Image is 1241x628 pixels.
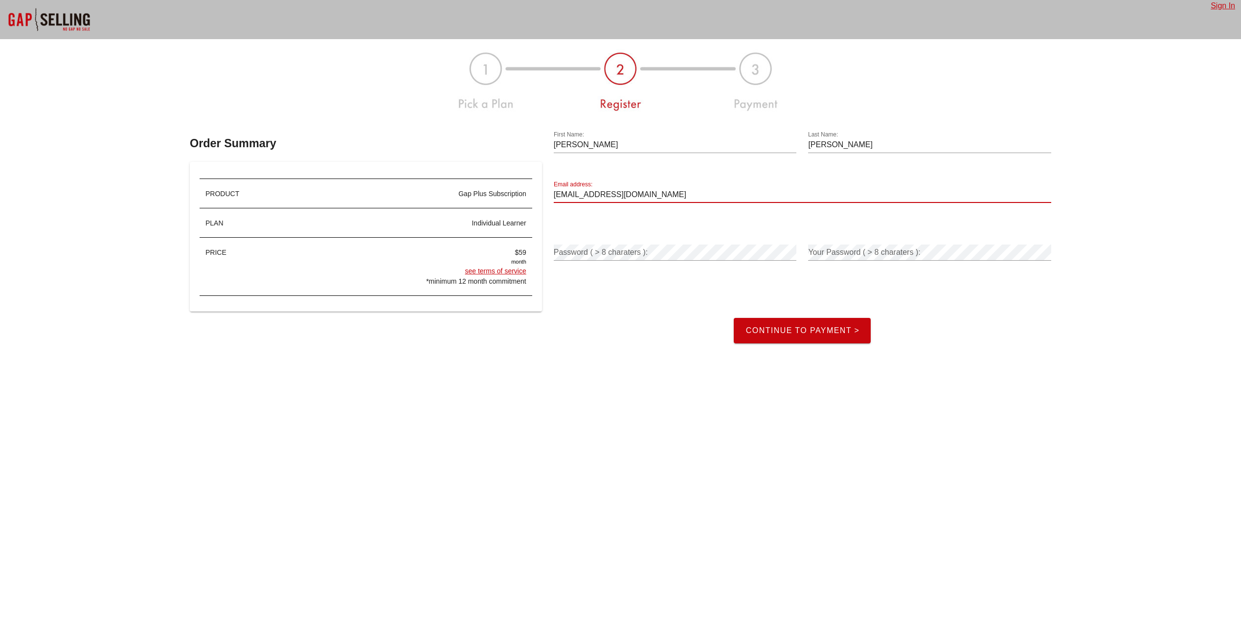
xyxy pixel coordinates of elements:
[200,238,283,296] div: PRICE
[450,45,514,115] img: plan-register-payment-123-2_1.jpg
[514,45,791,115] img: plan-register-payment-123-2.jpg
[289,218,526,228] div: individual learner
[554,131,584,138] label: First Name:
[190,135,542,152] h3: Order Summary
[554,187,1051,202] input: Your email
[289,276,526,287] div: *minimum 12 month commitment
[289,258,526,266] div: month
[745,326,859,335] span: Continue to Payment >
[465,267,526,275] a: see terms of service
[734,318,871,343] button: Continue to Payment >
[554,181,592,188] label: Email address:
[200,179,283,208] div: PRODUCT
[289,189,526,199] div: Gap Plus Subscription
[289,247,526,258] div: $59
[200,208,283,238] div: PLAN
[808,131,838,138] label: Last Name:
[1211,1,1235,10] a: Sign In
